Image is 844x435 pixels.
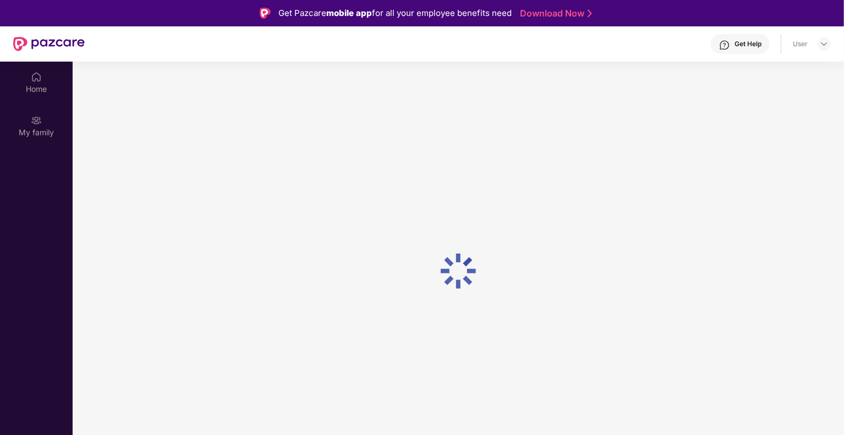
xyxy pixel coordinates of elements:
img: svg+xml;base64,PHN2ZyBpZD0iSGVscC0zMngzMiIgeG1sbnM9Imh0dHA6Ly93d3cudzMub3JnLzIwMDAvc3ZnIiB3aWR0aD... [719,40,730,51]
strong: mobile app [326,8,372,18]
img: svg+xml;base64,PHN2ZyBpZD0iRHJvcGRvd24tMzJ4MzIiIHhtbG5zPSJodHRwOi8vd3d3LnczLm9yZy8yMDAwL3N2ZyIgd2... [820,40,829,48]
a: Download Now [520,8,589,19]
img: Logo [260,8,271,19]
img: Stroke [588,8,592,19]
div: Get Pazcare for all your employee benefits need [278,7,512,20]
img: svg+xml;base64,PHN2ZyBpZD0iSG9tZSIgeG1sbnM9Imh0dHA6Ly93d3cudzMub3JnLzIwMDAvc3ZnIiB3aWR0aD0iMjAiIG... [31,71,42,82]
div: Get Help [735,40,761,48]
img: New Pazcare Logo [13,37,85,51]
div: User [793,40,808,48]
img: svg+xml;base64,PHN2ZyB3aWR0aD0iMjAiIGhlaWdodD0iMjAiIHZpZXdCb3g9IjAgMCAyMCAyMCIgZmlsbD0ibm9uZSIgeG... [31,115,42,126]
